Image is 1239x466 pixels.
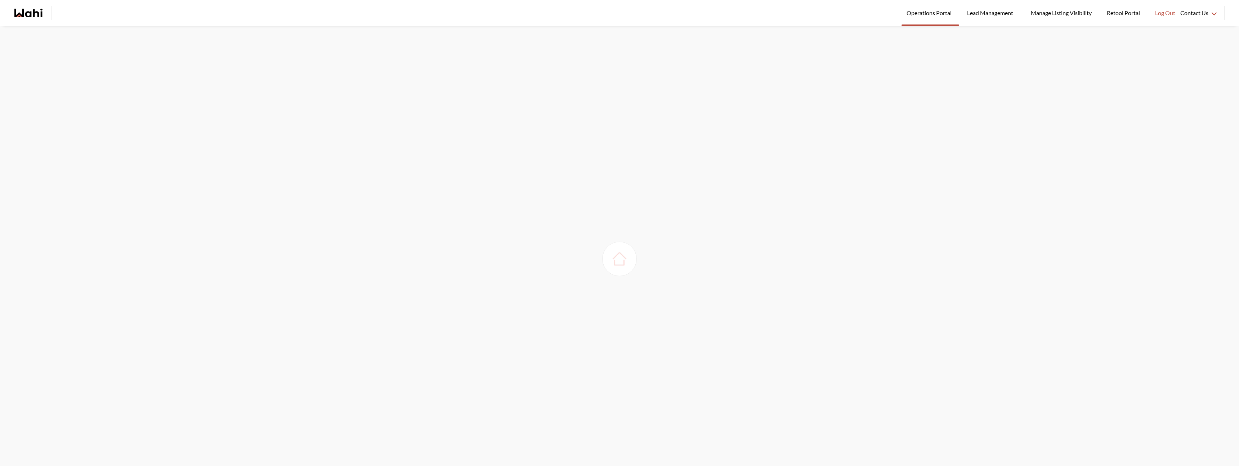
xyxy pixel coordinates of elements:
[609,249,630,269] img: loading house image
[1107,8,1142,18] span: Retool Portal
[14,9,43,17] a: Wahi homepage
[907,8,954,18] span: Operations Portal
[967,8,1016,18] span: Lead Management
[1155,8,1175,18] span: Log Out
[1029,8,1094,18] span: Manage Listing Visibility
